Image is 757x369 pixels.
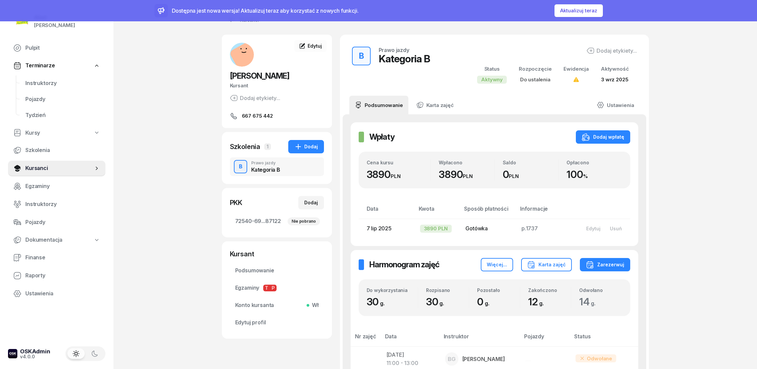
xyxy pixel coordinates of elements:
[477,287,520,293] div: Pozostało
[230,198,243,207] div: PKK
[369,259,439,270] h2: Harmonogram zajęć
[503,168,558,181] div: 0
[379,53,430,65] div: Kategoria B
[230,157,324,176] button: BPrawo jazdyKategoria B
[251,161,280,165] div: Prawo jazdy
[576,354,616,362] div: Odwołane
[235,284,319,292] span: Egzaminy
[566,168,622,181] div: 100
[25,146,100,155] span: Szkolenia
[521,258,572,271] button: Karta zajęć
[521,225,538,232] span: p.1737
[426,287,469,293] div: Rozpisano
[528,296,547,308] span: 12
[582,133,624,141] div: Dodaj wpłatę
[487,261,507,269] div: Więcej...
[8,268,105,284] a: Raporty
[386,359,434,368] div: 11:00 - 13:00
[566,160,622,165] div: Opłacono
[367,160,431,165] div: Cena kursu
[349,96,408,114] a: Podsumowanie
[230,94,280,102] button: Dodaj etykiety...
[554,4,603,17] button: Aktualizuj teraz
[587,47,637,55] button: Dodaj etykiety...
[356,49,366,63] div: B
[230,280,324,296] a: EgzaminyTP
[439,300,444,307] small: g.
[415,204,460,219] th: Kwota
[477,76,507,84] div: Aktywny
[264,143,271,150] span: 1
[25,253,100,262] span: Finanse
[481,258,513,271] button: Więcej...
[235,318,319,327] span: Edytuj profil
[601,75,629,84] div: 3 wrz 2025
[520,332,570,346] th: Pojazdy
[591,300,596,307] small: g.
[270,285,277,291] span: P
[391,173,401,179] small: PLN
[592,96,639,114] a: Ustawienia
[539,300,544,307] small: g.
[230,81,324,90] div: Kursant
[25,95,100,104] span: Pojazdy
[367,168,431,181] div: 3890
[304,199,318,207] div: Dodaj
[582,223,605,234] button: Edytuj
[25,129,40,137] span: Kursy
[288,140,324,153] button: Dodaj
[351,332,381,346] th: Nr zajęć
[379,47,409,53] div: Prawo jazdy
[367,225,392,232] span: 7 lip 2025
[528,287,571,293] div: Zakończono
[8,196,105,212] a: Instruktorzy
[563,65,589,73] div: Ewidencja
[8,178,105,194] a: Egzaminy
[288,217,320,225] div: Nie pobrano
[485,300,489,307] small: g.
[235,301,319,310] span: Konto kursanta
[605,223,627,234] button: Usuń
[576,130,630,144] button: Dodaj wpłatę
[25,200,100,209] span: Instruktorzy
[230,297,324,313] a: Konto kursantaWł
[294,143,318,151] div: Dodaj
[298,196,324,209] button: Dodaj
[381,332,440,346] th: Data
[586,261,624,269] div: Zarezerwuj
[20,91,105,107] a: Pojazdy
[230,71,289,81] span: [PERSON_NAME]
[509,173,519,179] small: PLN
[8,232,105,248] a: Dokumentacja
[579,287,622,293] div: Odwołano
[235,266,319,275] span: Podsumowanie
[367,296,388,308] span: 30
[25,79,100,88] span: Instruktorzy
[8,58,105,73] a: Terminarze
[172,7,359,14] span: Dostępna jest nowa wersja! Aktualizuj teraz aby korzystać z nowych funkcji.
[25,44,100,52] span: Pulpit
[580,258,630,271] button: Zarezerwuj
[230,249,324,259] div: Kursant
[230,315,324,331] a: Edytuj profil
[25,218,100,227] span: Pojazdy
[251,167,280,172] div: Kategoria B
[20,354,50,359] div: v4.0.0
[527,261,566,269] div: Karta zajęć
[8,250,105,266] a: Finanse
[369,132,395,142] h2: Wpłaty
[308,43,322,49] span: Edytuj
[8,286,105,302] a: Ustawienia
[25,111,100,120] span: Tydzień
[230,263,324,279] a: Podsumowanie
[570,332,638,346] th: Status
[263,285,270,291] span: T
[516,204,576,219] th: Informacje
[236,161,245,172] div: B
[294,40,326,52] a: Edytuj
[448,356,456,362] span: BG
[420,225,452,233] div: 3890 PLN
[579,296,599,308] span: 14
[439,160,494,165] div: Wpłacono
